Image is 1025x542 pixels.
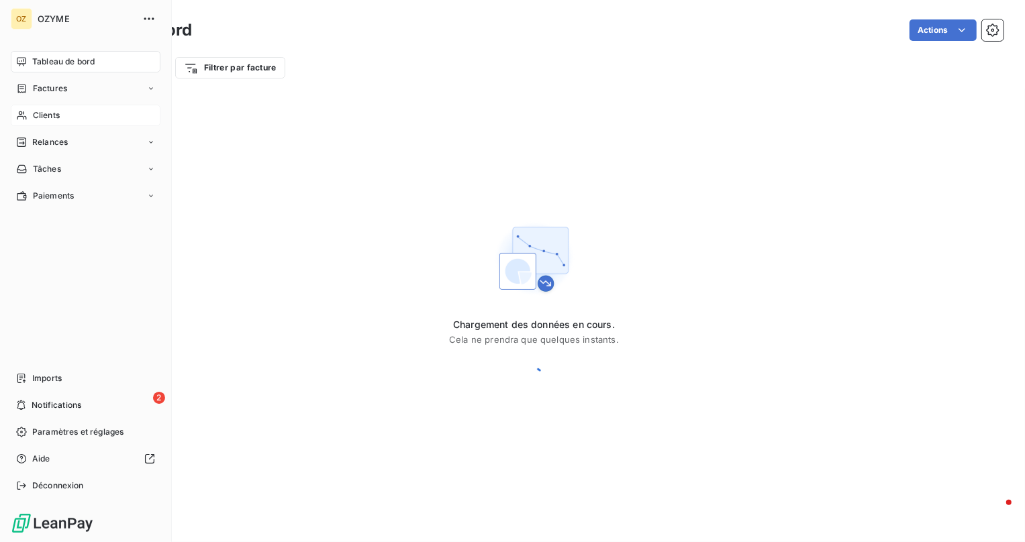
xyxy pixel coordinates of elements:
[32,399,81,411] span: Notifications
[32,453,50,465] span: Aide
[32,426,124,438] span: Paramètres et réglages
[910,19,977,41] button: Actions
[449,334,619,345] span: Cela ne prendra que quelques instants.
[175,57,285,78] button: Filtrer par facture
[11,448,160,470] a: Aide
[979,496,1012,529] iframe: Intercom live chat
[33,83,67,95] span: Factures
[32,480,84,492] span: Déconnexion
[449,318,619,331] span: Chargement des données en cours.
[32,56,95,68] span: Tableau de bord
[32,372,62,384] span: Imports
[32,136,68,148] span: Relances
[11,8,32,30] div: OZ
[491,216,577,302] img: First time
[38,13,134,24] span: OZYME
[33,109,60,121] span: Clients
[33,163,61,175] span: Tâches
[11,512,94,534] img: Logo LeanPay
[153,392,165,404] span: 2
[33,190,74,202] span: Paiements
